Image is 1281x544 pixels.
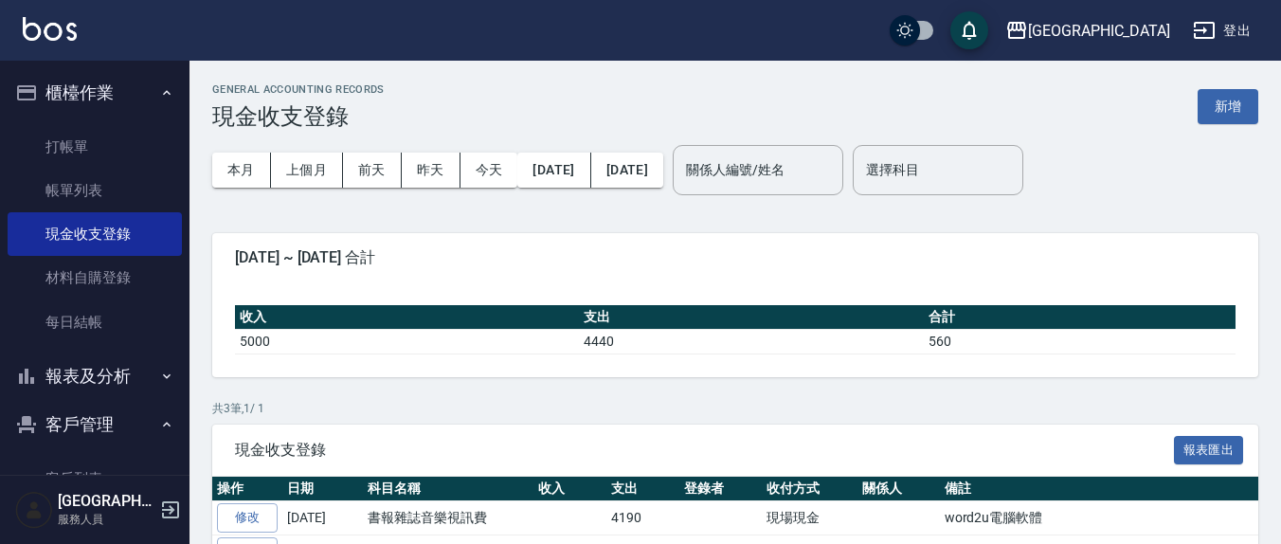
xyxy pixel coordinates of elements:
a: 材料自購登錄 [8,256,182,299]
a: 帳單列表 [8,169,182,212]
a: 現金收支登錄 [8,212,182,256]
th: 收入 [533,477,606,501]
button: [DATE] [591,153,663,188]
td: 560 [924,329,1236,354]
th: 日期 [282,477,363,501]
th: 登錄者 [679,477,762,501]
button: 本月 [212,153,271,188]
span: 現金收支登錄 [235,441,1174,460]
h2: GENERAL ACCOUNTING RECORDS [212,83,385,96]
button: 登出 [1185,13,1258,48]
button: 報表匯出 [1174,436,1244,465]
img: Logo [23,17,77,41]
button: [DATE] [517,153,590,188]
button: [GEOGRAPHIC_DATA] [998,11,1178,50]
p: 服務人員 [58,511,154,528]
span: [DATE] ~ [DATE] 合計 [235,248,1236,267]
th: 支出 [606,477,679,501]
a: 新增 [1198,97,1258,115]
td: 現場現金 [762,501,857,535]
p: 共 3 筆, 1 / 1 [212,400,1258,417]
button: 客戶管理 [8,400,182,449]
h5: [GEOGRAPHIC_DATA] [58,492,154,511]
td: 書報雜誌音樂視訊費 [363,501,533,535]
td: 4190 [606,501,679,535]
img: Person [15,491,53,529]
button: save [950,11,988,49]
th: 合計 [924,305,1236,330]
td: [DATE] [282,501,363,535]
button: 前天 [343,153,402,188]
a: 修改 [217,503,278,533]
th: 收付方式 [762,477,857,501]
td: 4440 [579,329,923,354]
th: 科目名稱 [363,477,533,501]
h3: 現金收支登錄 [212,103,385,130]
a: 每日結帳 [8,300,182,344]
a: 報表匯出 [1174,440,1244,458]
th: 操作 [212,477,282,501]
th: 支出 [579,305,923,330]
div: [GEOGRAPHIC_DATA] [1028,19,1170,43]
button: 櫃檯作業 [8,68,182,118]
button: 昨天 [402,153,460,188]
button: 今天 [460,153,518,188]
td: 5000 [235,329,579,354]
th: 收入 [235,305,579,330]
button: 報表及分析 [8,352,182,401]
a: 打帳單 [8,125,182,169]
th: 關係人 [857,477,940,501]
button: 新增 [1198,89,1258,124]
a: 客戶列表 [8,457,182,500]
button: 上個月 [271,153,343,188]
